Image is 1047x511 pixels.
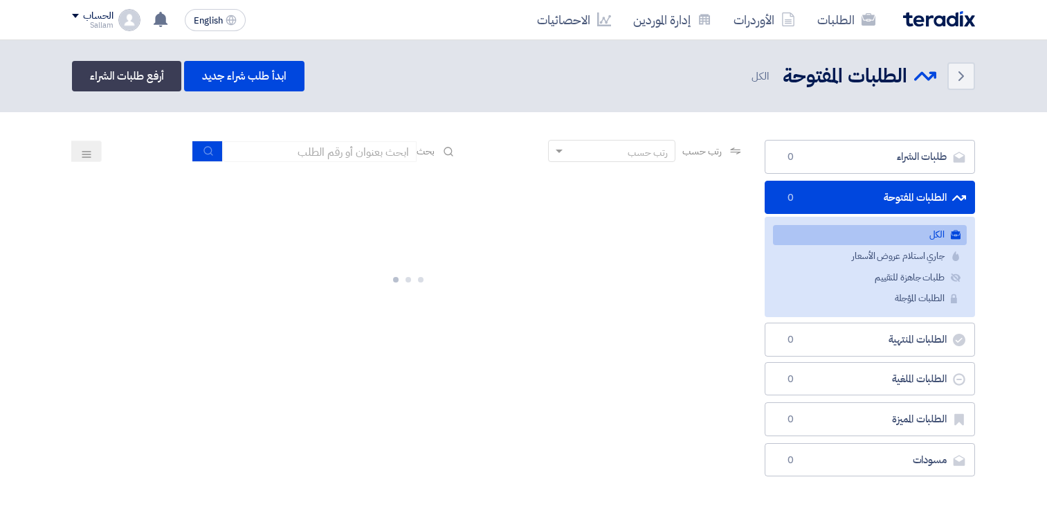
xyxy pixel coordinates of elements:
[223,141,417,162] input: ابحث بعنوان أو رقم الطلب
[72,21,113,29] div: Sallam
[765,443,975,477] a: مسودات0
[783,63,907,90] h2: الطلبات المفتوحة
[773,268,967,288] a: طلبات جاهزة للتقييم
[782,150,799,164] span: 0
[782,191,799,205] span: 0
[184,61,304,91] a: ابدأ طلب شراء جديد
[194,16,223,26] span: English
[72,61,181,91] a: أرفع طلبات الشراء
[628,145,668,160] div: رتب حسب
[903,11,975,27] img: Teradix logo
[773,225,967,245] a: الكل
[722,3,806,36] a: الأوردرات
[752,69,772,84] span: الكل
[765,362,975,396] a: الطلبات الملغية0
[118,9,140,31] img: profile_test.png
[622,3,722,36] a: إدارة الموردين
[782,454,799,467] span: 0
[526,3,622,36] a: الاحصائيات
[773,246,967,267] a: جاري استلام عروض الأسعار
[773,289,967,309] a: الطلبات المؤجلة
[682,144,722,159] span: رتب حسب
[782,373,799,386] span: 0
[765,181,975,215] a: الطلبات المفتوحة0
[417,144,435,159] span: بحث
[185,9,246,31] button: English
[765,323,975,357] a: الطلبات المنتهية0
[83,10,113,22] div: الحساب
[782,413,799,427] span: 0
[765,402,975,436] a: الطلبات المميزة0
[782,333,799,347] span: 0
[765,140,975,174] a: طلبات الشراء0
[806,3,886,36] a: الطلبات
